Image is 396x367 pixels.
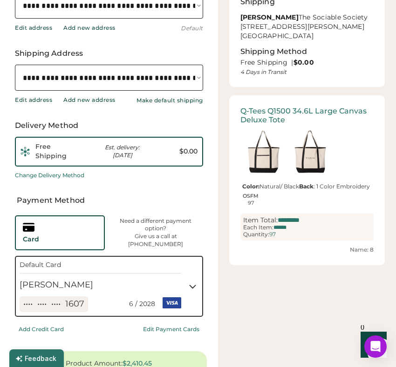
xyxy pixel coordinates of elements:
img: Logo-large.png [20,147,30,156]
strong: Back [299,183,314,190]
div: 6 / 2028 [129,300,155,309]
div: Add new address [63,96,116,104]
div: OSFM [242,194,259,199]
div: Quantity: [243,231,269,238]
div: Card [23,235,39,244]
img: generate-image [287,128,334,175]
img: visa.svg [163,294,181,312]
div: Name: 8 [240,246,374,254]
div: Shipping Address [15,48,203,59]
div: Make default shipping [137,97,203,104]
div: Delivery Method [15,120,203,131]
div: Q-Tees Q1500 34.6L Large Canvas Deluxe Tote [240,107,374,124]
iframe: Front Chat [352,325,392,365]
div: 4 Days in Transit [240,68,374,76]
div: Add Credit Card [19,326,64,333]
div: Free Shipping [35,142,82,160]
div: Default [181,25,203,32]
div: Add new address [63,24,116,32]
div: Payment Method [11,195,207,206]
div: Shipping Method [240,46,307,57]
div: Item Total: [243,216,278,224]
div: Edit Payment Cards [143,326,199,333]
div: $0.00 [151,147,197,156]
strong: Color: [242,183,259,190]
div: [PERSON_NAME] [20,279,93,291]
div: Free Shipping | [240,58,374,67]
div: Change Delivery Method [15,172,84,179]
div: •••• •••• •••• 1607 [23,298,84,310]
div: Edit address [15,96,52,104]
div: Edit address [15,24,52,32]
div: Est. delivery: [DATE] [99,144,145,160]
strong: $0.00 [294,58,314,67]
strong: [PERSON_NAME] [240,13,299,21]
div: The Sociable Society [STREET_ADDRESS][PERSON_NAME] [GEOGRAPHIC_DATA] [240,13,374,41]
div: Default Card [20,260,100,270]
div: Need a different payment option? Give us a call at [PHONE_NUMBER] [109,217,203,248]
img: generate-image [240,128,287,175]
div: Natural/ Black : 1 Color Embroidery [240,183,374,190]
div: Open Intercom Messenger [364,335,387,358]
div: 97 [269,231,276,238]
img: creditcard.svg [23,221,34,233]
div: 97 [248,200,254,206]
div: Each Item: [243,224,273,231]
